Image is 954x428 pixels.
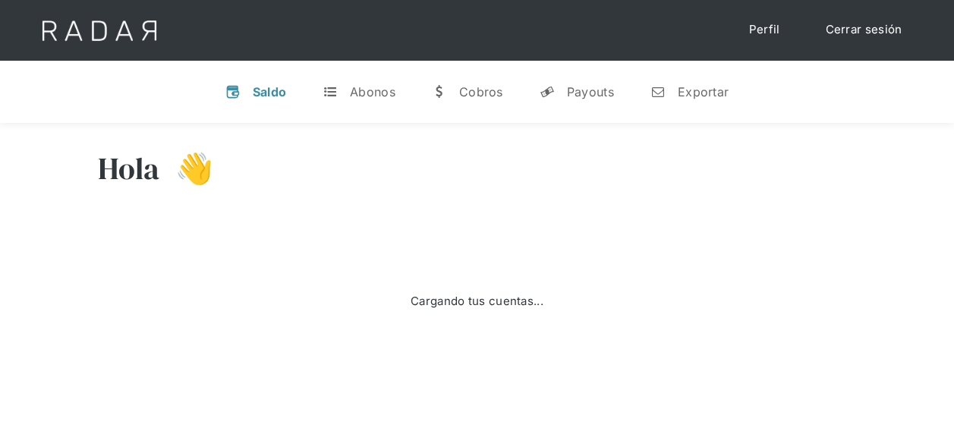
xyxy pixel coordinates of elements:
h3: 👋 [160,149,213,187]
div: t [323,84,338,99]
h3: Hola [98,149,160,187]
div: Cargando tus cuentas... [411,293,543,310]
div: y [540,84,555,99]
div: Payouts [567,84,614,99]
div: Abonos [350,84,395,99]
a: Perfil [734,15,795,45]
div: Exportar [678,84,729,99]
div: v [225,84,241,99]
div: Cobros [459,84,503,99]
div: Saldo [253,84,287,99]
div: n [650,84,666,99]
div: w [432,84,447,99]
a: Cerrar sesión [811,15,918,45]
